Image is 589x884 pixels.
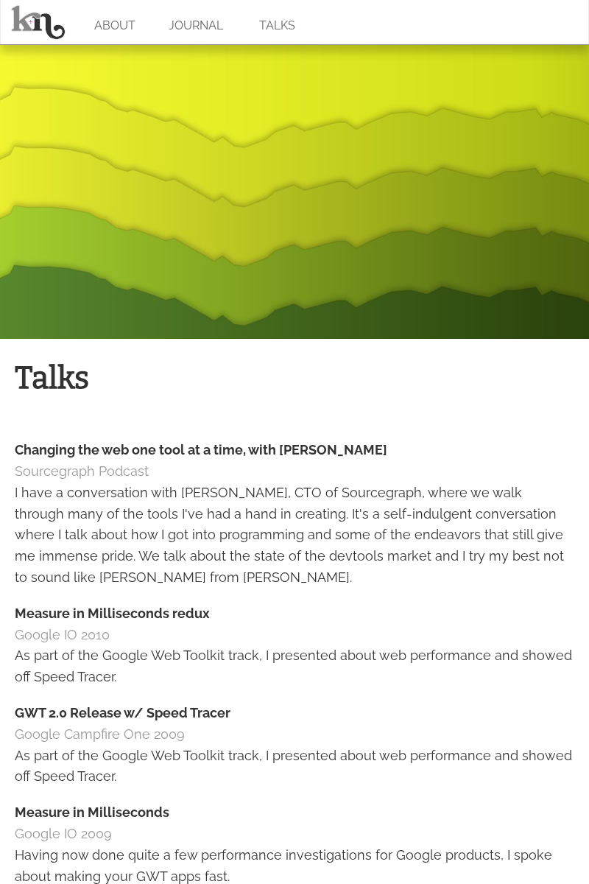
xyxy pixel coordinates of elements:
div: As part of the Google Web Toolkit track, I presented about web performance and showed off Speed T... [15,645,574,688]
h1: Talks [15,354,574,403]
a: Changing the web one tool at a time, with [PERSON_NAME] [15,442,387,457]
div: Sourcegraph Podcast [15,461,574,483]
div: Google IO 2010 [15,625,574,646]
a: Measure in Milliseconds redux [15,606,210,621]
div: As part of the Google Web Toolkit track, I presented about web performance and showed off Speed T... [15,746,574,788]
div: Google Campfire One 2009 [15,724,574,746]
div: Google IO 2009 [15,824,574,845]
a: Measure in Milliseconds [15,804,169,820]
div: I have a conversation with [PERSON_NAME], CTO of Sourcegraph, where we walk through many of the t... [15,483,574,589]
a: GWT 2.0 Release w/ Speed Tracer [15,705,230,720]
